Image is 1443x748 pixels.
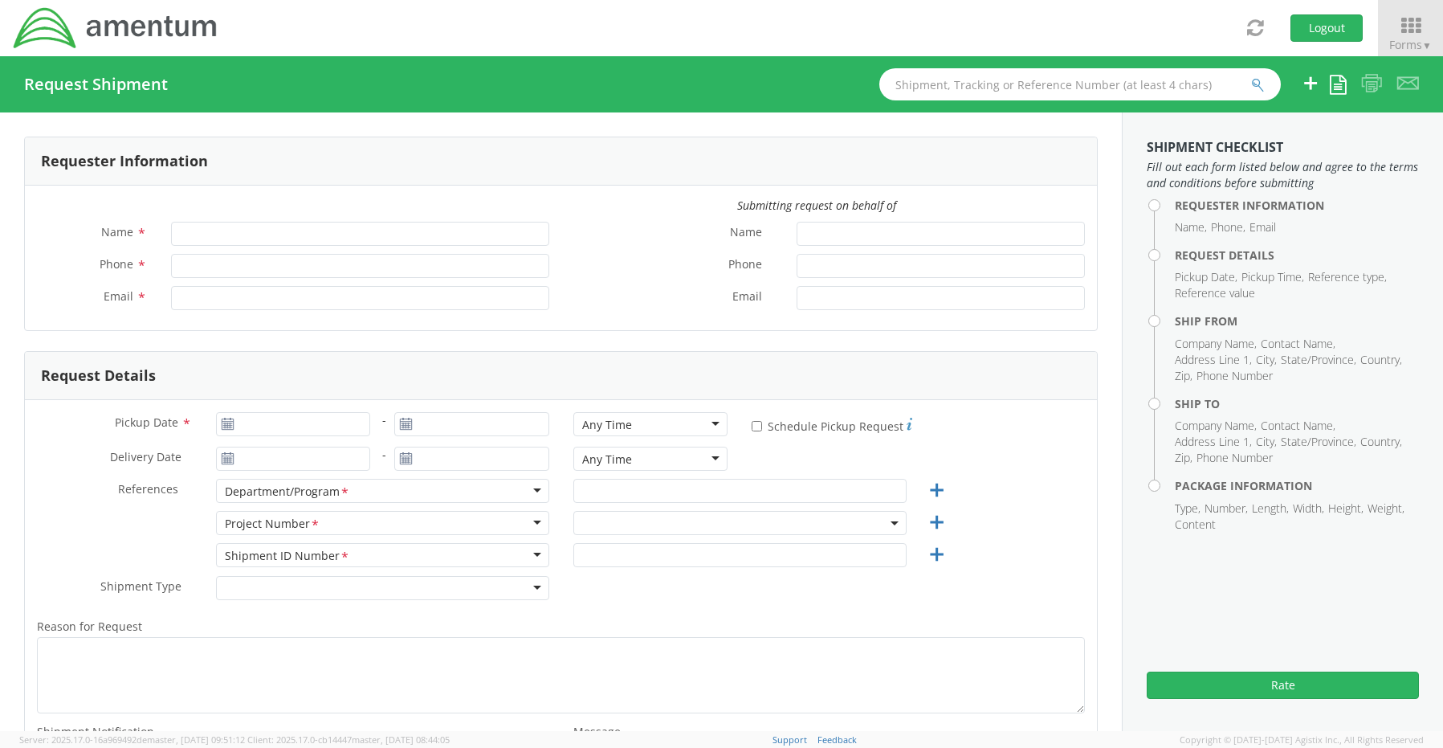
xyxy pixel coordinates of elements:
span: Shipment Type [100,578,181,597]
li: Pickup Time [1241,269,1304,285]
li: State/Province [1281,352,1356,368]
li: Width [1293,501,1324,517]
h4: Ship From [1175,315,1419,327]
span: Email [732,288,762,307]
h4: Ship To [1175,398,1419,410]
a: Feedback [817,734,857,746]
div: Project Number [225,516,320,533]
span: Pickup Date [115,415,178,430]
li: Phone Number [1196,368,1273,384]
h3: Shipment Checklist [1147,141,1419,155]
li: Length [1252,501,1289,517]
span: Delivery Date [110,449,181,468]
span: Forms [1389,37,1432,52]
a: Support [772,734,807,746]
li: Content [1175,517,1216,533]
span: Server: 2025.17.0-16a969492de [19,734,245,746]
li: Contact Name [1261,418,1335,434]
img: dyn-intl-logo-049831509241104b2a82.png [12,6,219,51]
h3: Request Details [41,368,156,384]
span: ▼ [1422,39,1432,52]
span: Name [101,224,133,239]
h4: Request Shipment [24,76,168,93]
li: Reference type [1308,269,1387,285]
h3: Requester Information [41,153,208,170]
li: Height [1328,501,1364,517]
div: Department/Program [225,484,350,501]
input: Shipment, Tracking or Reference Number (at least 4 chars) [879,68,1281,100]
h4: Package Information [1175,480,1419,492]
li: Phone [1211,219,1245,235]
i: Submitting request on behalf of [737,198,896,213]
li: City [1256,352,1277,368]
div: Shipment ID Number [225,548,350,565]
div: Any Time [582,417,632,433]
li: Type [1175,501,1200,517]
li: Pickup Date [1175,269,1237,285]
span: master, [DATE] 09:51:12 [147,734,245,746]
li: Number [1205,501,1248,517]
span: Copyright © [DATE]-[DATE] Agistix Inc., All Rights Reserved [1180,734,1424,746]
h4: Requester Information [1175,199,1419,211]
li: Zip [1175,450,1192,466]
li: Weight [1368,501,1404,517]
li: Address Line 1 [1175,352,1252,368]
div: Any Time [582,452,632,468]
li: Reference value [1175,285,1255,301]
span: Client: 2025.17.0-cb14447 [247,734,450,746]
span: Reason for Request [37,619,142,634]
button: Logout [1290,14,1363,42]
li: Address Line 1 [1175,434,1252,450]
span: Name [730,224,762,243]
label: Schedule Pickup Request [752,415,912,435]
span: Phone [100,256,133,272]
span: References [118,481,178,497]
span: Email [104,288,133,304]
h4: Request Details [1175,249,1419,261]
button: Rate [1147,672,1419,699]
span: Fill out each form listed below and agree to the terms and conditions before submitting [1147,159,1419,191]
span: master, [DATE] 08:44:05 [352,734,450,746]
li: Company Name [1175,418,1257,434]
li: State/Province [1281,434,1356,450]
li: Phone Number [1196,450,1273,466]
span: Shipment Notification [37,724,154,739]
li: Name [1175,219,1207,235]
span: Message [573,724,621,739]
input: Schedule Pickup Request [752,421,762,431]
li: Company Name [1175,336,1257,352]
li: Email [1249,219,1276,235]
li: Country [1360,352,1402,368]
li: City [1256,434,1277,450]
li: Contact Name [1261,336,1335,352]
li: Country [1360,434,1402,450]
li: Zip [1175,368,1192,384]
span: Phone [728,256,762,275]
